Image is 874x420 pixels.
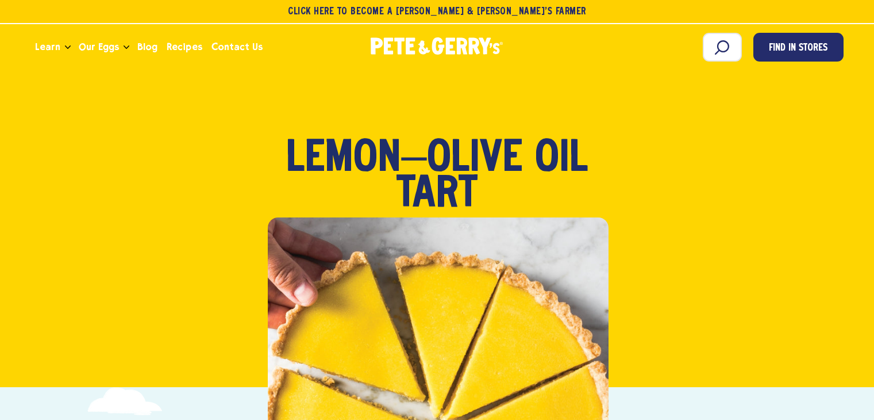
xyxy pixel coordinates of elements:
button: Open the dropdown menu for Learn [65,45,71,49]
span: Find in Stores [769,41,827,56]
span: Learn [35,40,60,54]
a: Blog [133,32,162,63]
a: Contact Us [207,32,267,63]
span: Contact Us [211,40,263,54]
span: Blog [137,40,157,54]
input: Search [703,33,742,62]
span: Tart [396,177,478,213]
button: Open the dropdown menu for Our Eggs [124,45,129,49]
a: Find in Stores [753,33,844,62]
a: Learn [30,32,65,63]
span: Oil [535,142,588,177]
span: Lemon–Olive [286,142,522,177]
a: Recipes [162,32,206,63]
span: Recipes [167,40,202,54]
span: Our Eggs [79,40,119,54]
a: Our Eggs [74,32,124,63]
